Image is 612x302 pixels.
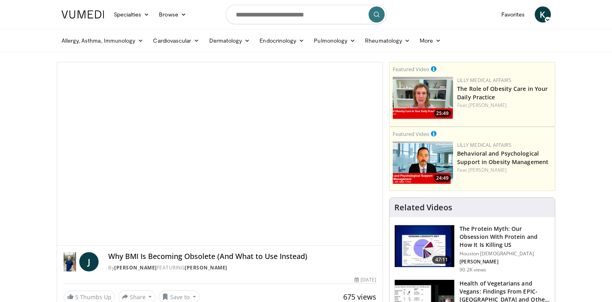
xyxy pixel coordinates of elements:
[460,251,550,257] p: Houston [DEMOGRAPHIC_DATA]
[432,256,451,264] span: 47:11
[255,33,309,49] a: Endocrinology
[457,142,511,148] a: Lilly Medical Affairs
[343,292,376,302] span: 675 views
[114,264,157,271] a: [PERSON_NAME]
[108,264,376,271] div: By FEATURING
[309,33,360,49] a: Pulmonology
[468,166,507,173] a: [PERSON_NAME]
[57,62,383,246] video-js: Video Player
[457,85,548,101] a: The Role of Obesity Care in Your Daily Practice
[109,6,155,23] a: Specialties
[204,33,255,49] a: Dermatology
[394,225,550,273] a: 47:11 The Protein Myth: Our Obsession With Protein and How It Is Killing US Houston [DEMOGRAPHIC_...
[415,33,446,49] a: More
[226,5,387,24] input: Search topics, interventions
[393,142,453,184] img: ba3304f6-7838-4e41-9c0f-2e31ebde6754.png.150x105_q85_crop-smart_upscale.png
[62,10,104,18] img: VuMedi Logo
[497,6,530,23] a: Favorites
[185,264,227,271] a: [PERSON_NAME]
[457,166,552,174] div: Feat.
[457,102,552,109] div: Feat.
[468,102,507,109] a: [PERSON_NAME]
[393,77,453,119] img: e1208b6b-349f-4914-9dd7-f97803bdbf1d.png.150x105_q85_crop-smart_upscale.png
[395,225,454,267] img: b7b8b05e-5021-418b-a89a-60a270e7cf82.150x105_q85_crop-smart_upscale.jpg
[457,150,548,166] a: Behavioral and Psychological Support in Obesity Management
[393,142,453,184] a: 24:49
[64,252,76,271] img: Dr. Jordan Rennicke
[457,77,511,84] a: Lilly Medical Affairs
[360,33,415,49] a: Rheumatology
[148,33,204,49] a: Cardiovascular
[460,259,550,265] p: [PERSON_NAME]
[154,6,191,23] a: Browse
[394,203,452,212] h4: Related Videos
[108,252,376,261] h4: Why BMI Is Becoming Obsolete (And What to Use Instead)
[393,66,429,73] small: Featured Video
[434,110,451,117] span: 25:49
[57,33,148,49] a: Allergy, Asthma, Immunology
[75,293,78,301] span: 5
[535,6,551,23] a: K
[393,130,429,138] small: Featured Video
[354,276,376,284] div: [DATE]
[434,175,451,182] span: 24:49
[79,252,99,271] a: J
[460,267,486,273] p: 90.2K views
[460,225,550,249] h3: The Protein Myth: Our Obsession With Protein and How It Is Killing US
[393,77,453,119] a: 25:49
